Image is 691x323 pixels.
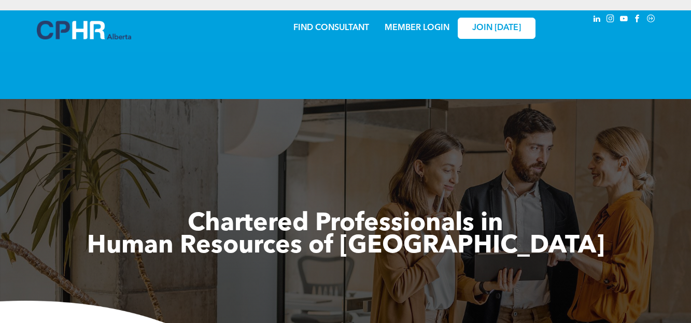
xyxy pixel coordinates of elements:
[37,21,131,39] img: A blue and white logo for cp alberta
[458,18,535,39] a: JOIN [DATE]
[632,13,643,27] a: facebook
[188,212,503,236] span: Chartered Professionals in
[293,24,369,32] a: FIND CONSULTANT
[87,234,604,259] span: Human Resources of [GEOGRAPHIC_DATA]
[605,13,616,27] a: instagram
[591,13,603,27] a: linkedin
[618,13,630,27] a: youtube
[385,24,449,32] a: MEMBER LOGIN
[645,13,657,27] a: Social network
[472,23,521,33] span: JOIN [DATE]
